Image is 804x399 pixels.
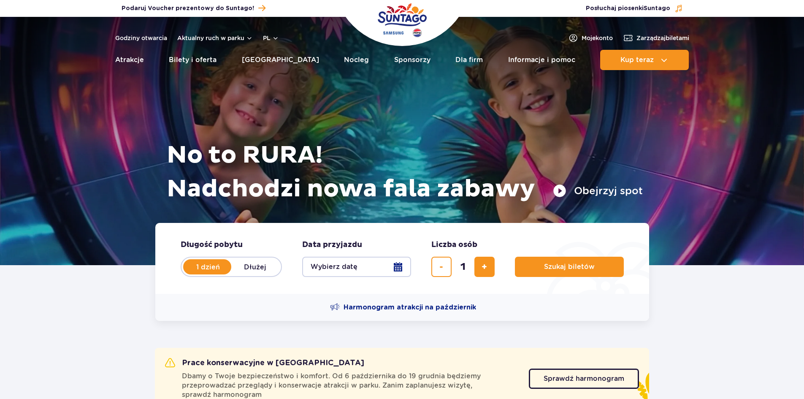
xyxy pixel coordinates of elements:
span: Sprawdź harmonogram [544,375,624,382]
input: liczba biletów [453,257,473,277]
a: [GEOGRAPHIC_DATA] [242,50,319,70]
span: Długość pobytu [181,240,243,250]
a: Harmonogram atrakcji na październik [330,302,476,312]
label: 1 dzień [184,258,232,276]
button: usuń bilet [431,257,452,277]
form: Planowanie wizyty w Park of Poland [155,223,649,294]
h1: No to RURA! Nadchodzi nowa fala zabawy [167,138,643,206]
button: dodaj bilet [474,257,495,277]
span: Podaruj Voucher prezentowy do Suntago! [122,4,254,13]
a: Atrakcje [115,50,144,70]
span: Harmonogram atrakcji na październik [344,303,476,312]
h2: Prace konserwacyjne w [GEOGRAPHIC_DATA] [165,358,364,368]
button: pl [263,34,279,42]
a: Godziny otwarcia [115,34,167,42]
label: Dłużej [231,258,279,276]
a: Sprawdź harmonogram [529,369,639,389]
span: Liczba osób [431,240,477,250]
button: Kup teraz [600,50,689,70]
button: Szukaj biletów [515,257,624,277]
a: Podaruj Voucher prezentowy do Suntago! [122,3,265,14]
button: Aktualny ruch w parku [177,35,253,41]
a: Informacje i pomoc [508,50,575,70]
a: Nocleg [344,50,369,70]
a: Mojekonto [568,33,613,43]
a: Zarządzajbiletami [623,33,689,43]
span: Suntago [644,5,670,11]
button: Posłuchaj piosenkiSuntago [586,4,683,13]
span: Szukaj biletów [544,263,595,271]
a: Dla firm [455,50,483,70]
span: Zarządzaj biletami [636,34,689,42]
button: Obejrzyj spot [553,184,643,198]
a: Bilety i oferta [169,50,217,70]
a: Sponsorzy [394,50,430,70]
span: Data przyjazdu [302,240,362,250]
span: Moje konto [582,34,613,42]
span: Posłuchaj piosenki [586,4,670,13]
span: Kup teraz [620,56,654,64]
button: Wybierz datę [302,257,411,277]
